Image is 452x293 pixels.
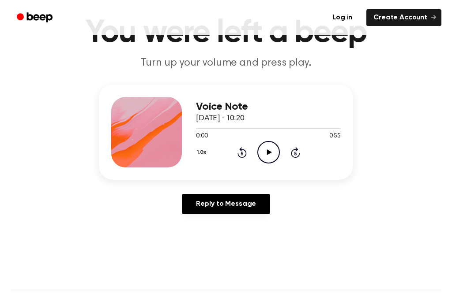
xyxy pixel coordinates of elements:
[196,115,245,122] span: [DATE] · 10:20
[196,132,207,141] span: 0:00
[11,9,60,26] a: Beep
[56,56,395,70] p: Turn up your volume and press play.
[196,145,209,160] button: 1.0x
[182,194,270,214] a: Reply to Message
[329,132,341,141] span: 0:55
[324,7,361,28] a: Log in
[196,101,341,113] h3: Voice Note
[366,9,441,26] a: Create Account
